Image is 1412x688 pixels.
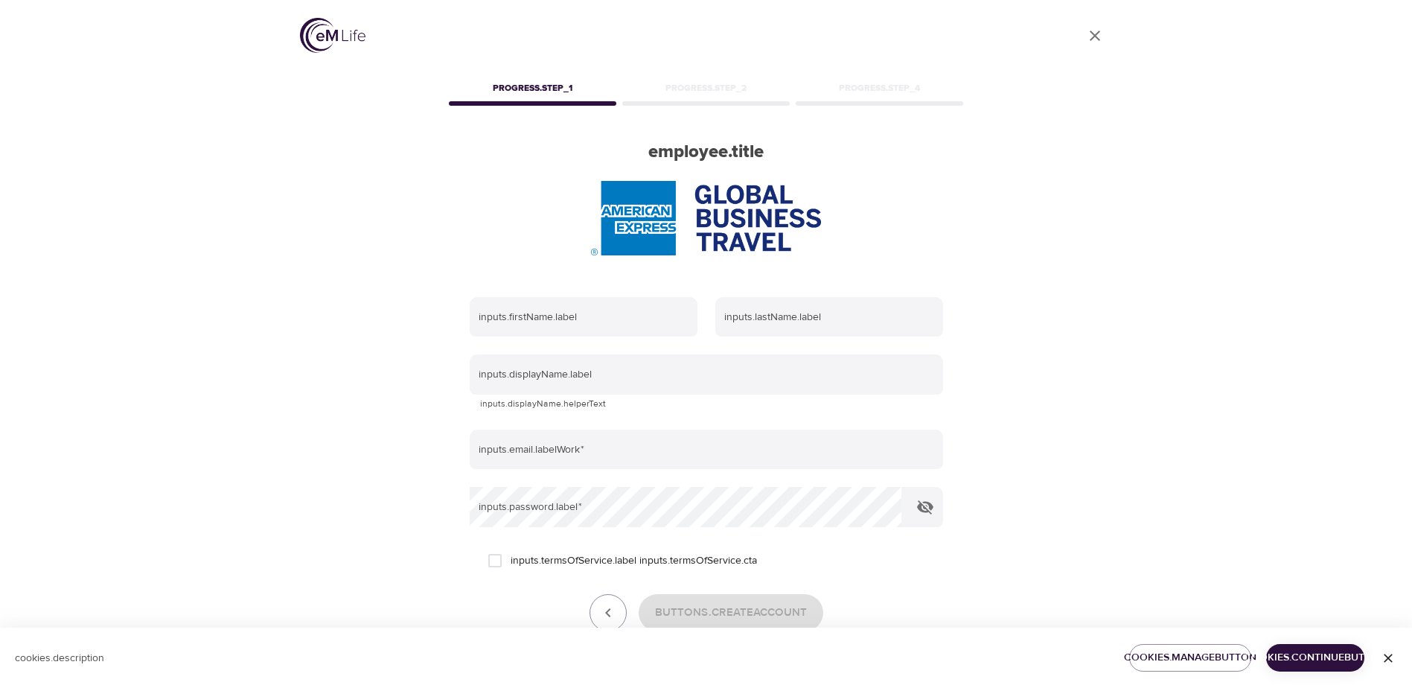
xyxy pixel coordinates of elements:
a: close [1077,18,1113,54]
button: cookies.manageButton [1129,644,1251,672]
img: logo [300,18,365,53]
span: inputs.termsOfService.label [511,553,757,569]
a: inputs.termsOfService.cta [639,553,757,569]
h2: employee.title [446,141,967,163]
img: AmEx%20GBT%20logo.png [591,181,820,255]
span: cookies.continueButton [1278,649,1352,667]
p: inputs.displayName.helperText [480,397,933,412]
span: cookies.manageButton [1141,649,1239,667]
button: cookies.continueButton [1266,644,1364,672]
